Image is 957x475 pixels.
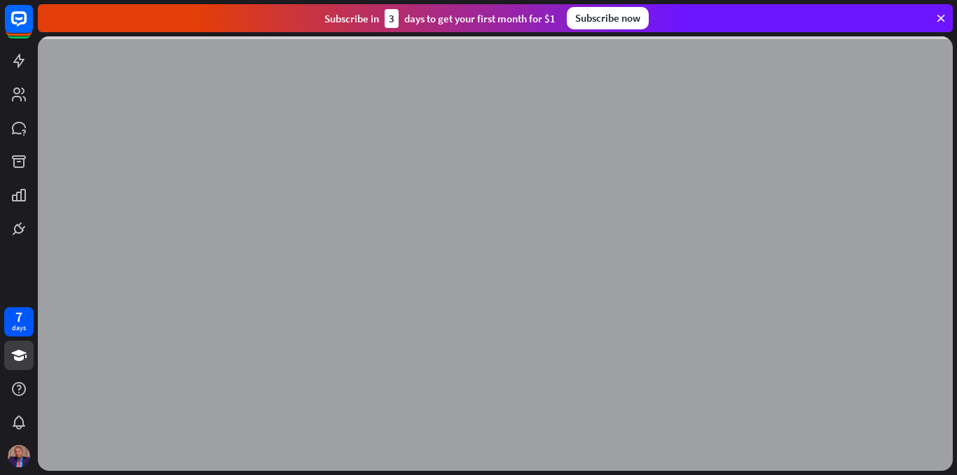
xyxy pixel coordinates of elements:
[567,7,649,29] div: Subscribe now
[385,9,399,28] div: 3
[324,9,556,28] div: Subscribe in days to get your first month for $1
[12,323,26,333] div: days
[15,311,22,323] div: 7
[4,307,34,336] a: 7 days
